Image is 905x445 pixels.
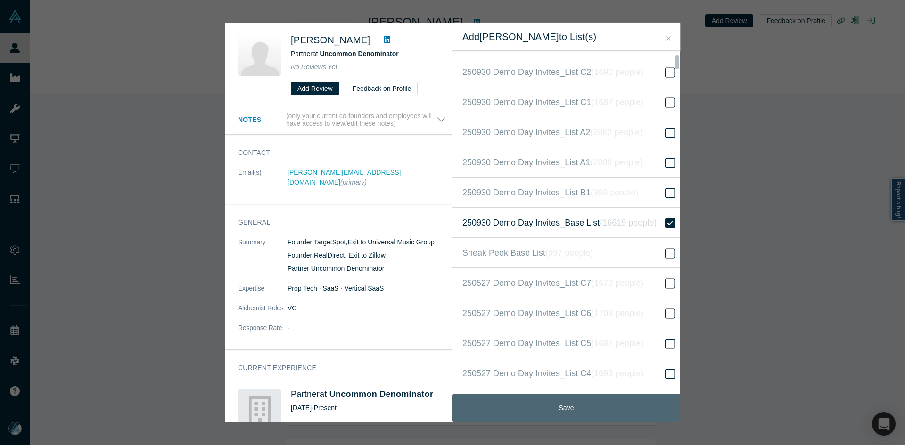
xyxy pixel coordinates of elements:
button: Notes (only your current co-founders and employees will have access to view/edit these notes) [238,112,446,128]
i: ( 1693 people ) [591,369,643,378]
h3: Current Experience [238,363,433,373]
p: Partner Uncommon Denominator [288,264,446,274]
button: Close [664,33,674,44]
a: Uncommon Denominator [329,389,433,399]
i: ( 16619 people ) [600,218,657,227]
span: 250527 Demo Day Invites_List C4 [462,367,643,380]
span: 250930 Demo Day Invites_List B1 [462,186,638,199]
p: (only your current co-founders and employees will have access to view/edit these notes) [286,112,436,128]
i: ( 398 people ) [591,188,638,197]
h4: Partner at [291,389,446,400]
i: ( 2062 people ) [590,128,642,137]
span: 250527 Demo Day Invites_List C7 [462,276,643,290]
span: Prop Tech · SaaS · Vertical SaaS [288,284,384,292]
i: ( 1709 people ) [591,308,643,318]
h3: General [238,218,433,227]
dt: Email(s) [238,168,288,197]
dt: Response Rate [238,323,288,343]
dd: - [288,323,446,333]
img: Uncommon Denominator's Logo [238,389,281,432]
button: Feedback on Profile [346,82,418,95]
i: ( 997 people ) [545,248,593,258]
button: Save [452,394,680,422]
img: Doug Perlson's Profile Image [238,33,281,76]
button: Add Review [291,82,339,95]
span: 250930 Demo Day Invites_Base List [462,216,657,229]
dt: Summary [238,237,288,283]
span: 250930 Demo Day Invites_List A2 [462,126,642,139]
dt: Expertise [238,283,288,303]
h3: Notes [238,115,284,125]
h2: Add [PERSON_NAME] to List(s) [462,31,670,42]
a: [PERSON_NAME] [291,35,370,45]
p: Founder TargetSpot,Exit to Universal Music Group [288,237,446,247]
span: Partner at [291,50,399,57]
a: [PERSON_NAME][EMAIL_ADDRESS][DOMAIN_NAME] [288,169,401,186]
span: 250930 Demo Day Invites_List C2 [462,65,643,79]
span: No Reviews Yet [291,63,337,71]
i: ( 1673 people ) [591,278,643,288]
dd: VC [288,303,446,313]
span: 250930 Demo Day Invites_List C1 [462,96,643,109]
h3: Contact [238,148,433,158]
i: ( 1687 people ) [591,97,643,107]
div: [DATE] - Present [291,403,446,413]
dt: Alchemist Roles [238,303,288,323]
span: 250527 Demo Day Invites_List C6 [462,307,643,320]
span: 250930 Demo Day Invites_List A1 [462,156,642,169]
i: ( 1687 people ) [591,339,643,348]
i: ( 1690 people ) [591,67,643,77]
span: Sneak Peek Base List [462,246,593,259]
span: 250527 Demo Day Invites_List C5 [462,337,643,350]
i: ( 2089 people ) [590,158,642,167]
a: Uncommon Denominator [320,50,399,57]
span: (primary) [340,178,367,186]
p: Founder RealDirect, Exit to Zillow [288,251,446,260]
